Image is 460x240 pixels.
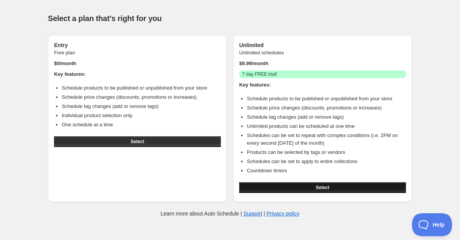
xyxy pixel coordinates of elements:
h4: Key features: [239,81,406,89]
a: Privacy policy [267,211,300,217]
h1: Select a plan that's right for you [48,14,412,23]
p: Unlimited schedules [239,49,406,57]
li: Countdown timers [247,167,406,175]
p: $ 9.99 /month [239,60,406,67]
h3: Unlimited [239,41,406,49]
span: 7 day FREE trial! [242,71,277,77]
p: $ 0 /month [54,60,221,67]
li: Schedule products to be published or unpublished from your store [247,95,406,103]
li: Schedule tag changes (add or remove tags) [62,103,221,110]
li: One schedule at a time [62,121,221,129]
button: Select [54,136,221,147]
p: Free plan [54,49,221,57]
li: Products can be selected by tags or vendors [247,149,406,156]
li: Schedules can be set to apply to entire collections [247,158,406,165]
li: Individual product selection only [62,112,221,119]
p: Learn more about Auto Schedule | | [161,210,299,217]
li: Schedule price changes (discounts, promotions or increases) [247,104,406,112]
span: Select [316,184,329,191]
iframe: Toggle Customer Support [412,213,452,236]
li: Schedules can be set to repeat with complex conditions (i.e. 2PM on every second [DATE] of the mo... [247,132,406,147]
h4: Key features: [54,70,221,78]
a: Support [243,211,262,217]
h3: Entry [54,41,221,49]
li: Schedule products to be published or unpublished from your store [62,84,221,92]
li: Schedule tag changes (add or remove tags) [247,113,406,121]
li: Schedule price changes (discounts, promotions or increases) [62,93,221,101]
li: Unlimited products can be scheduled at one time [247,122,406,130]
span: Select [131,139,144,145]
button: Select [239,182,406,193]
